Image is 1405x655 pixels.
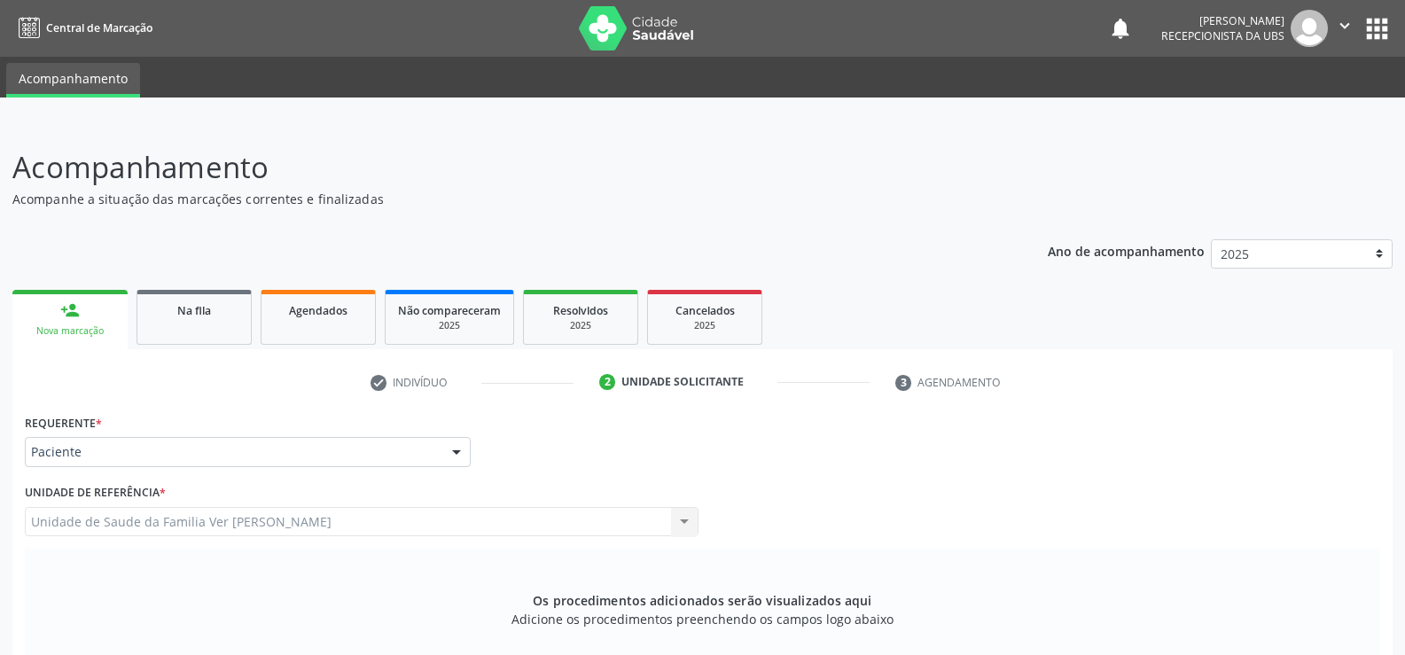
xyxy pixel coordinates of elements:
[398,319,501,332] div: 2025
[289,303,347,318] span: Agendados
[599,374,615,390] div: 2
[25,324,115,338] div: Nova marcação
[31,443,434,461] span: Paciente
[536,319,625,332] div: 2025
[60,300,80,320] div: person_add
[675,303,735,318] span: Cancelados
[12,145,979,190] p: Acompanhamento
[533,591,871,610] span: Os procedimentos adicionados serão visualizados aqui
[25,480,166,507] label: Unidade de referência
[6,63,140,97] a: Acompanhamento
[12,190,979,208] p: Acompanhe a situação das marcações correntes e finalizadas
[1048,239,1205,261] p: Ano de acompanhamento
[553,303,608,318] span: Resolvidos
[1161,28,1284,43] span: Recepcionista da UBS
[1335,16,1354,35] i: 
[46,20,152,35] span: Central de Marcação
[1291,10,1328,47] img: img
[1362,13,1393,44] button: apps
[177,303,211,318] span: Na fila
[398,303,501,318] span: Não compareceram
[12,13,152,43] a: Central de Marcação
[1328,10,1362,47] button: 
[660,319,749,332] div: 2025
[621,374,744,390] div: Unidade solicitante
[1108,16,1133,41] button: notifications
[1161,13,1284,28] div: [PERSON_NAME]
[511,610,894,628] span: Adicione os procedimentos preenchendo os campos logo abaixo
[25,409,102,437] label: Requerente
